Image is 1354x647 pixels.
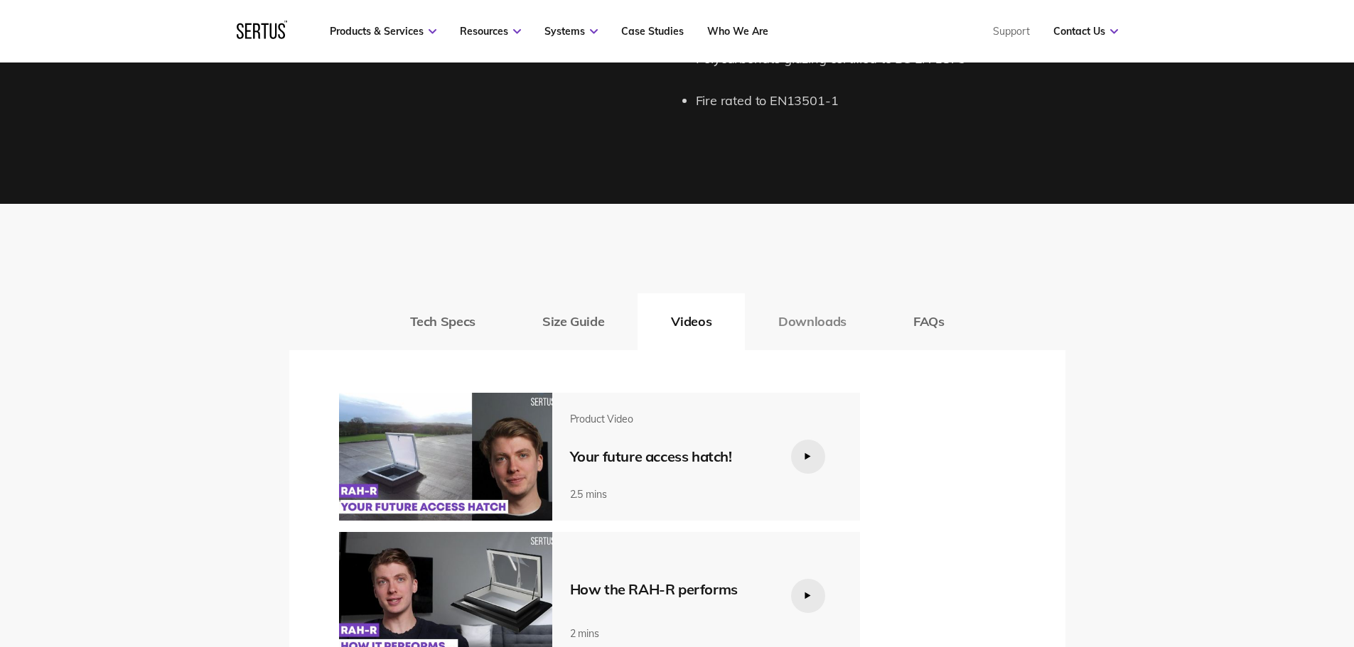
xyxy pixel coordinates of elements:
[1098,482,1354,647] iframe: Chat Widget
[621,25,684,38] a: Case Studies
[570,627,769,640] div: 2 mins
[460,25,521,38] a: Resources
[570,488,769,501] div: 2.5 mins
[330,25,436,38] a: Products & Services
[993,25,1030,38] a: Support
[696,91,1065,112] li: Fire rated to EN13501-1
[707,25,768,38] a: Who We Are
[570,447,769,465] div: Your future access hatch!
[570,413,769,425] div: Product Video
[377,293,509,350] button: Tech Specs
[880,293,978,350] button: FAQs
[509,293,638,350] button: Size Guide
[745,293,880,350] button: Downloads
[544,25,598,38] a: Systems
[1053,25,1118,38] a: Contact Us
[570,580,769,598] div: How the RAH-R performs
